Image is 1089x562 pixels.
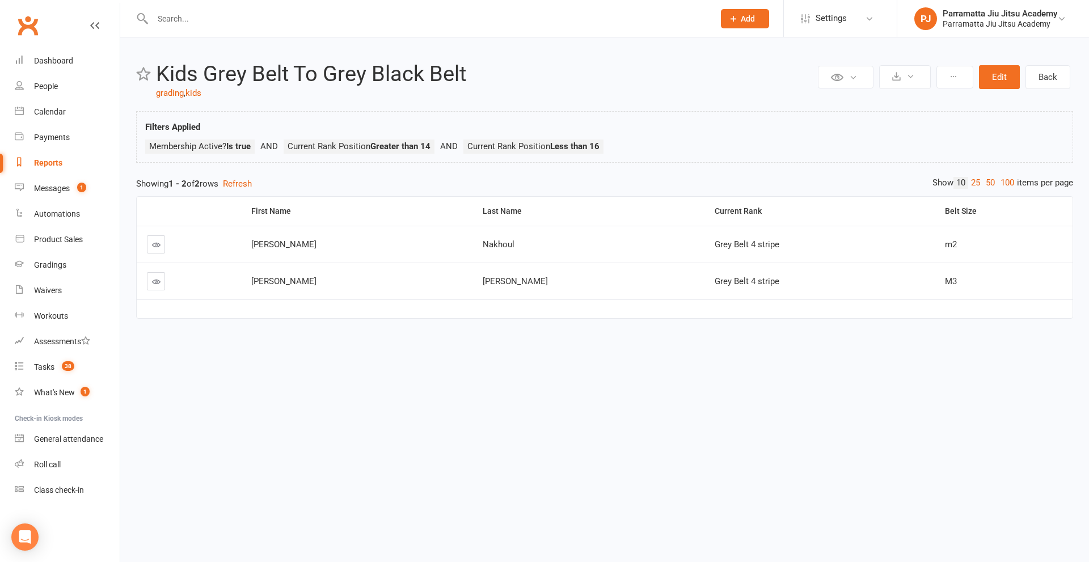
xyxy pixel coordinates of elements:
div: What's New [34,388,75,397]
span: M3 [945,276,957,286]
span: , [184,88,185,98]
span: m2 [945,239,957,250]
div: Automations [34,209,80,218]
a: Product Sales [15,227,120,252]
div: Open Intercom Messenger [11,523,39,551]
h2: Kids Grey Belt To Grey Black Belt [156,62,815,86]
button: Refresh [223,177,252,191]
a: Gradings [15,252,120,278]
a: People [15,74,120,99]
a: Waivers [15,278,120,303]
div: PJ [914,7,937,30]
strong: 2 [195,179,200,189]
a: Calendar [15,99,120,125]
a: Dashboard [15,48,120,74]
span: [PERSON_NAME] [251,239,316,250]
div: Tasks [34,362,54,371]
div: Calendar [34,107,66,116]
a: 10 [953,177,968,189]
div: Parramatta Jiu Jitsu Academy [943,19,1057,29]
div: Product Sales [34,235,83,244]
span: Current Rank Position [288,141,430,151]
a: Workouts [15,303,120,329]
span: Nakhoul [483,239,514,250]
a: Automations [15,201,120,227]
strong: 1 - 2 [168,179,187,189]
a: Reports [15,150,120,176]
div: General attendance [34,434,103,443]
button: Add [721,9,769,28]
strong: Greater than 14 [370,141,430,151]
div: First Name [251,207,463,215]
a: Roll call [15,452,120,478]
div: Parramatta Jiu Jitsu Academy [943,9,1057,19]
span: Grey Belt 4 stripe [715,276,779,286]
div: Class check-in [34,485,84,495]
a: Clubworx [14,11,42,40]
a: Messages 1 [15,176,120,201]
strong: Less than 16 [550,141,600,151]
a: 50 [983,177,998,189]
a: Payments [15,125,120,150]
div: Assessments [34,337,90,346]
span: [PERSON_NAME] [483,276,548,286]
a: 25 [968,177,983,189]
span: 38 [62,361,74,371]
span: 1 [77,183,86,192]
div: Belt Size [945,207,1063,215]
a: What's New1 [15,380,120,405]
div: Showing of rows [136,177,1073,191]
div: People [34,82,58,91]
strong: Filters Applied [145,122,200,132]
div: Waivers [34,286,62,295]
span: Settings [816,6,847,31]
div: Dashboard [34,56,73,65]
span: 1 [81,387,90,396]
a: Assessments [15,329,120,354]
a: Back [1025,65,1070,89]
div: Reports [34,158,62,167]
div: Payments [34,133,70,142]
div: Current Rank [715,207,926,215]
div: Messages [34,184,70,193]
div: Last Name [483,207,695,215]
span: Current Rank Position [467,141,600,151]
span: Membership Active? [149,141,251,151]
a: General attendance kiosk mode [15,426,120,452]
a: 100 [998,177,1017,189]
span: [PERSON_NAME] [251,276,316,286]
input: Search... [149,11,706,27]
a: grading [156,88,184,98]
div: Gradings [34,260,66,269]
button: Edit [979,65,1020,89]
a: Class kiosk mode [15,478,120,503]
span: Add [741,14,755,23]
strong: Is true [226,141,251,151]
div: Show items per page [932,177,1073,189]
div: Workouts [34,311,68,320]
a: kids [185,88,201,98]
div: Roll call [34,460,61,469]
span: Grey Belt 4 stripe [715,239,779,250]
a: Tasks 38 [15,354,120,380]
